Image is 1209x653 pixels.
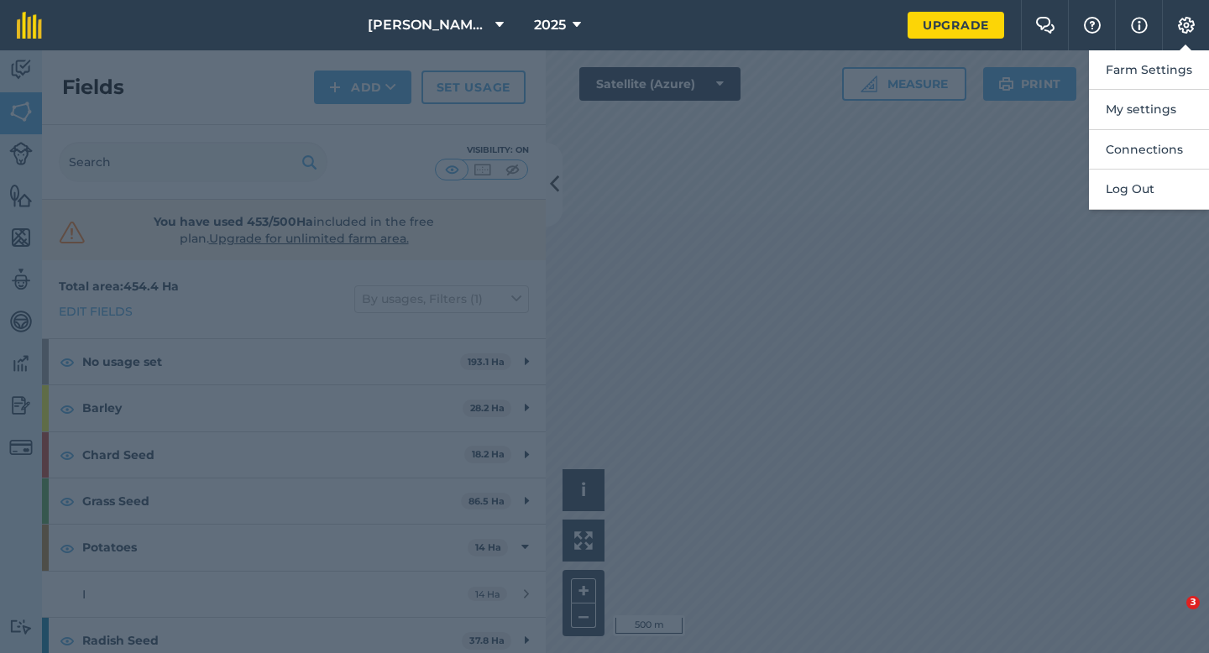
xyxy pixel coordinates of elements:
button: Connections [1089,130,1209,170]
iframe: Intercom live chat [1152,596,1192,636]
span: 3 [1186,596,1200,609]
button: My settings [1089,90,1209,129]
img: A cog icon [1176,17,1196,34]
button: Log Out [1089,170,1209,209]
img: fieldmargin Logo [17,12,42,39]
span: 2025 [534,15,566,35]
button: Farm Settings [1089,50,1209,90]
img: svg+xml;base64,PHN2ZyB4bWxucz0iaHR0cDovL3d3dy53My5vcmcvMjAwMC9zdmciIHdpZHRoPSIxNyIgaGVpZ2h0PSIxNy... [1131,15,1148,35]
img: Two speech bubbles overlapping with the left bubble in the forefront [1035,17,1055,34]
span: [PERSON_NAME] & Sons [368,15,489,35]
img: A question mark icon [1082,17,1102,34]
a: Upgrade [908,12,1004,39]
